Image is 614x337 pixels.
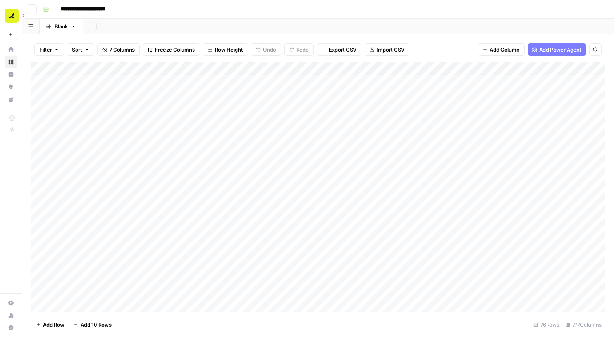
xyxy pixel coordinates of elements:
span: Add Power Agent [539,46,581,54]
span: Undo [263,46,276,54]
div: 7/7 Columns [562,318,605,331]
button: Redo [284,43,314,56]
button: Import CSV [365,43,409,56]
button: Add Power Agent [528,43,586,56]
span: Add 10 Rows [81,321,112,328]
img: Ramp Logo [5,9,19,23]
a: Insights [5,68,17,81]
span: Redo [296,46,309,54]
button: 7 Columns [97,43,140,56]
span: 7 Columns [109,46,135,54]
a: Browse [5,56,17,68]
button: Filter [34,43,64,56]
a: Usage [5,309,17,321]
a: Home [5,43,17,56]
button: Workspace: Ramp [5,6,17,26]
button: Add Row [31,318,69,331]
span: Export CSV [329,46,356,54]
a: Opportunities [5,81,17,93]
button: Row Height [203,43,248,56]
button: Help + Support [5,321,17,334]
button: Freeze Columns [143,43,200,56]
div: Blank [55,22,68,30]
span: Add Row [43,321,64,328]
span: Add Column [490,46,519,54]
div: 76 Rows [530,318,562,331]
span: Row Height [215,46,243,54]
span: Sort [72,46,82,54]
a: Settings [5,297,17,309]
a: Blank [40,19,83,34]
button: Sort [67,43,94,56]
a: Your Data [5,93,17,105]
button: Undo [251,43,281,56]
button: Add 10 Rows [69,318,116,331]
button: Add Column [478,43,525,56]
span: Freeze Columns [155,46,195,54]
span: Filter [40,46,52,54]
span: Import CSV [377,46,404,54]
button: Export CSV [317,43,361,56]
